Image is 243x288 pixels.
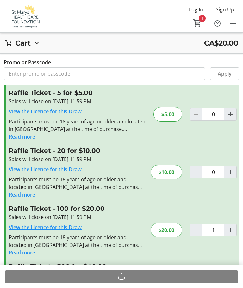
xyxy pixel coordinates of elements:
h3: Raffle Ticket - 100 for $20.00 [9,204,143,213]
button: Menu [227,17,239,30]
button: Cart [192,17,203,29]
input: Raffle Ticket Quantity [202,224,224,236]
span: Apply [218,70,232,78]
a: View the Licence for this Draw [9,224,82,231]
button: Read more [9,191,35,198]
button: Increment by one [224,224,236,236]
span: Log In [189,6,203,13]
button: Read more [9,249,35,256]
button: Increment by one [224,166,236,178]
label: Promo or Passcode [4,59,51,66]
button: Sign Up [211,4,239,15]
div: Sales will close on [DATE] 11:59 PM [9,97,146,105]
div: $10.00 [151,165,182,179]
input: Raffle Ticket Quantity [202,166,224,178]
span: Sign Up [216,6,234,13]
button: Apply [210,67,239,80]
div: $5.00 [153,107,182,122]
div: Sales will close on [DATE] 11:59 PM [9,155,143,163]
button: Read more [9,133,35,141]
button: Log In [184,4,208,15]
h3: Raffle Ticket - 20 for $10.00 [9,146,143,155]
div: $20.00 [151,223,182,237]
div: Sales will close on [DATE] 11:59 PM [9,213,143,221]
h3: Raffle Ticket - 5 for $5.00 [9,88,146,97]
input: Raffle Ticket Quantity [202,108,224,121]
h3: Raffle Ticket - 300 for $40.00 [9,262,143,271]
h2: Cart [15,38,30,48]
div: Participants must be 18 years of age or older and located in [GEOGRAPHIC_DATA] at the time of pur... [9,176,143,191]
button: Increment by one [224,108,236,120]
img: St. Marys Healthcare Foundation's Logo [4,4,46,28]
a: View the Licence for this Draw [9,108,82,115]
button: Help [211,17,224,30]
div: Participants must be 18 years of age or older and located in [GEOGRAPHIC_DATA] at the time of pur... [9,118,146,133]
span: CA$20.00 [204,38,238,48]
a: View the Licence for this Draw [9,166,82,173]
div: Participants must be 18 years of age or older and located in [GEOGRAPHIC_DATA] at the time of pur... [9,234,143,249]
input: Enter promo or passcode [4,67,205,80]
button: Decrement by one [190,224,202,236]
